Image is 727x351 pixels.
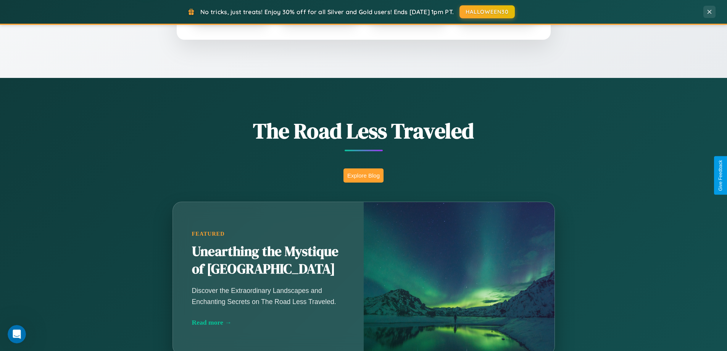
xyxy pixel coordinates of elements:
div: Read more → [192,319,345,327]
button: HALLOWEEN30 [459,5,515,18]
div: Featured [192,231,345,237]
h2: Unearthing the Mystique of [GEOGRAPHIC_DATA] [192,243,345,278]
div: Give Feedback [718,160,723,191]
p: Discover the Extraordinary Landscapes and Enchanting Secrets on The Road Less Traveled. [192,285,345,307]
h1: The Road Less Traveled [135,116,593,146]
button: Explore Blog [343,168,384,183]
iframe: Intercom live chat [8,325,26,343]
span: No tricks, just treats! Enjoy 30% off for all Silver and Gold users! Ends [DATE] 1pm PT. [200,8,454,16]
